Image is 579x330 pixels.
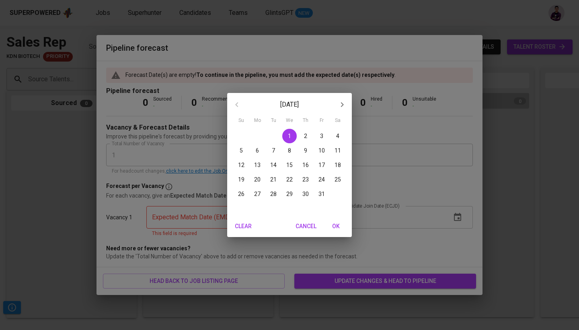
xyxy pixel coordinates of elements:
[318,161,325,169] p: 17
[314,158,329,172] button: 17
[270,190,277,198] p: 28
[270,161,277,169] p: 14
[298,172,313,187] button: 23
[302,175,309,184] p: 23
[238,175,244,184] p: 19
[318,146,325,155] p: 10
[323,219,349,234] button: OK
[250,172,265,187] button: 20
[282,129,297,143] button: 1
[298,129,313,143] button: 2
[292,219,320,234] button: Cancel
[335,146,341,155] p: 11
[336,132,339,140] p: 4
[234,187,248,201] button: 26
[240,146,243,155] p: 5
[314,187,329,201] button: 31
[318,175,325,184] p: 24
[286,175,293,184] p: 22
[254,161,261,169] p: 13
[234,143,248,158] button: 5
[234,158,248,172] button: 12
[335,175,341,184] p: 25
[331,129,345,143] button: 4
[288,146,291,155] p: 8
[282,143,297,158] button: 8
[331,117,345,125] span: Sa
[326,221,345,231] span: OK
[314,172,329,187] button: 24
[314,129,329,143] button: 3
[288,132,291,140] p: 1
[234,221,253,231] span: Clear
[282,172,297,187] button: 22
[266,143,281,158] button: 7
[230,219,256,234] button: Clear
[250,187,265,201] button: 27
[304,146,307,155] p: 9
[234,172,248,187] button: 19
[266,172,281,187] button: 21
[254,190,261,198] p: 27
[282,117,297,125] span: We
[238,161,244,169] p: 12
[250,117,265,125] span: Mo
[246,100,333,109] p: [DATE]
[286,190,293,198] p: 29
[270,175,277,184] p: 21
[298,143,313,158] button: 9
[331,172,345,187] button: 25
[298,158,313,172] button: 16
[238,190,244,198] p: 26
[314,117,329,125] span: Fr
[254,175,261,184] p: 20
[272,146,275,155] p: 7
[234,117,248,125] span: Su
[282,158,297,172] button: 15
[302,161,309,169] p: 16
[266,117,281,125] span: Tu
[314,143,329,158] button: 10
[266,158,281,172] button: 14
[331,158,345,172] button: 18
[298,187,313,201] button: 30
[331,143,345,158] button: 11
[282,187,297,201] button: 29
[320,132,323,140] p: 3
[296,221,316,231] span: Cancel
[250,143,265,158] button: 6
[298,117,313,125] span: Th
[318,190,325,198] p: 31
[256,146,259,155] p: 6
[335,161,341,169] p: 18
[250,158,265,172] button: 13
[266,187,281,201] button: 28
[286,161,293,169] p: 15
[302,190,309,198] p: 30
[304,132,307,140] p: 2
